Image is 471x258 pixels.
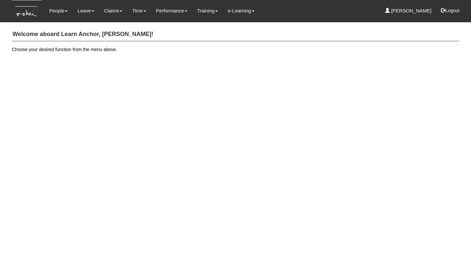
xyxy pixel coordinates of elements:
[132,3,146,18] a: Time
[12,0,42,22] img: KTs7HI1dOZG7tu7pUkOpGGQAiEQAiEQAj0IhBB1wtXDg6BEAiBEAiBEAiB4RGIoBtemSRFIRACIRACIRACIdCLQARdL1w5OAR...
[104,3,122,18] a: Claims
[49,3,68,18] a: People
[12,28,459,41] h4: Welcome aboard Learn Anchor, [PERSON_NAME]!
[228,3,254,18] a: e-Learning
[385,3,432,18] a: [PERSON_NAME]
[436,3,464,18] button: Logout
[156,3,187,18] a: Performance
[78,3,94,18] a: Leave
[12,46,459,53] p: Choose your desired function from the menu above.
[197,3,218,18] a: Training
